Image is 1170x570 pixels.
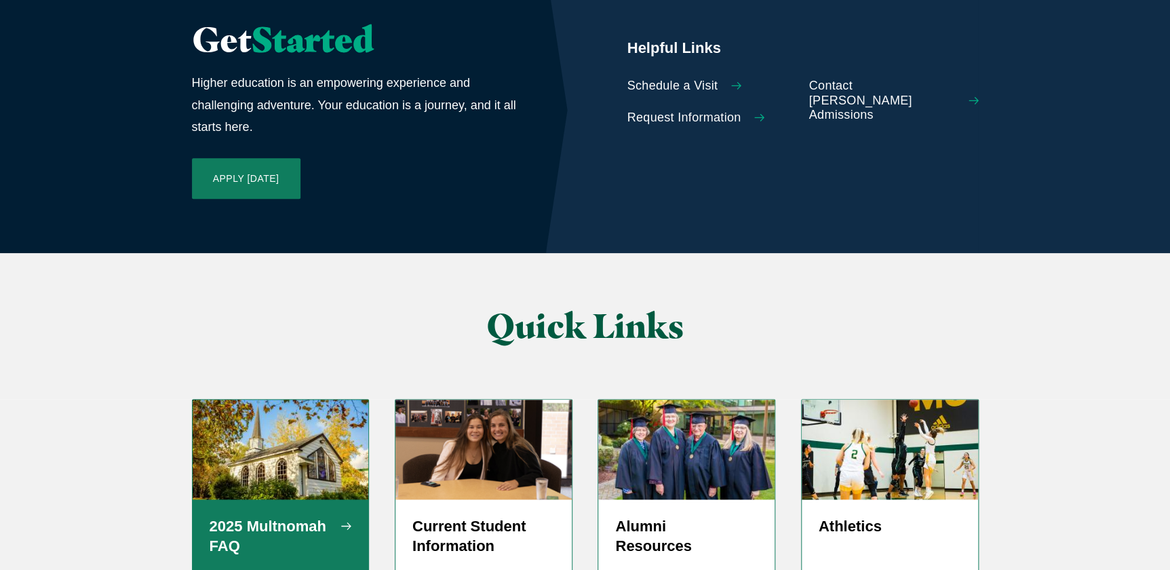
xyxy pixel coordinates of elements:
[615,516,758,557] h5: Alumni Resources
[627,79,718,94] span: Schedule a Visit
[395,400,572,499] img: screenshot-2024-05-27-at-1.37.12-pm
[193,400,369,499] img: Prayer Chapel in Fall
[192,158,300,199] a: Apply [DATE]
[412,516,555,557] h5: Current Student Information
[627,79,797,94] a: Schedule a Visit
[192,21,519,58] h2: Get
[192,72,519,138] p: Higher education is an empowering experience and challenging adventure. Your education is a journ...
[598,400,775,499] img: 50 Year Alumni 2019
[627,38,979,58] h5: Helpful Links
[210,516,352,557] h5: 2025 Multnomah FAQ
[627,111,741,126] span: Request Information
[627,111,797,126] a: Request Information
[252,18,374,60] span: Started
[327,307,843,345] h2: Quick Links
[809,79,979,123] a: Contact [PERSON_NAME] Admissions
[802,400,978,499] img: WBBALL_WEB
[809,79,955,123] span: Contact [PERSON_NAME] Admissions
[819,516,961,537] h5: Athletics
